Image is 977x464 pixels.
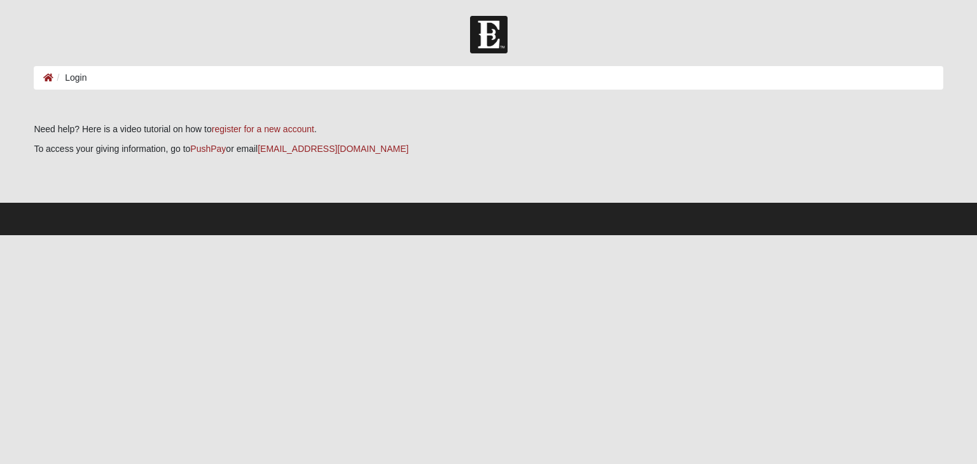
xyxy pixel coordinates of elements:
[470,16,508,53] img: Church of Eleven22 Logo
[34,123,943,136] p: Need help? Here is a video tutorial on how to .
[190,144,226,154] a: PushPay
[53,71,87,85] li: Login
[34,142,943,156] p: To access your giving information, go to or email
[258,144,408,154] a: [EMAIL_ADDRESS][DOMAIN_NAME]
[212,124,314,134] a: register for a new account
